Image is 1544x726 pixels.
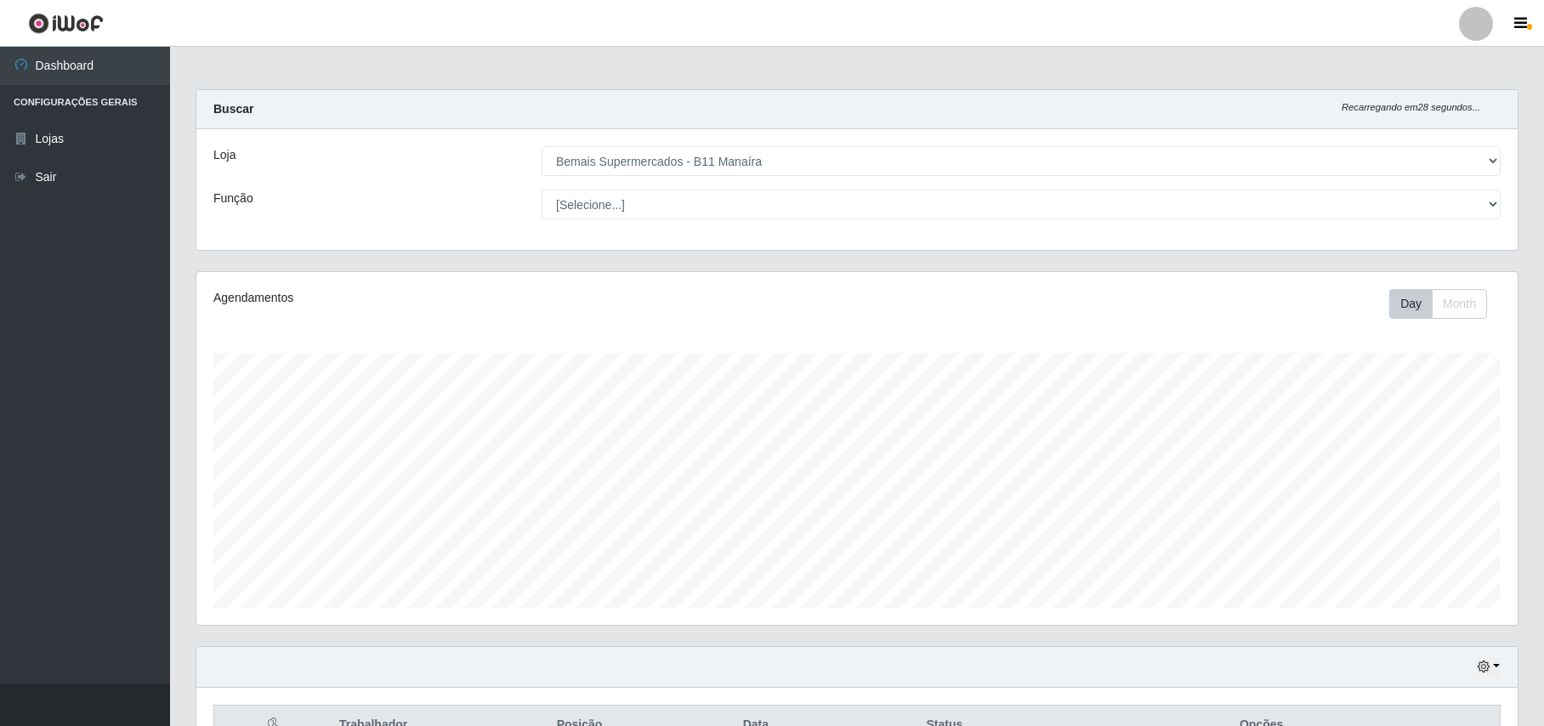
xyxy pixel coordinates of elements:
img: CoreUI Logo [28,13,104,34]
div: First group [1389,289,1487,319]
div: Toolbar with button groups [1389,289,1501,319]
button: Month [1432,289,1487,319]
button: Day [1389,289,1433,319]
label: Função [213,190,253,207]
strong: Buscar [213,102,253,116]
label: Loja [213,146,236,164]
i: Recarregando em 28 segundos... [1342,102,1480,112]
div: Agendamentos [213,289,735,307]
